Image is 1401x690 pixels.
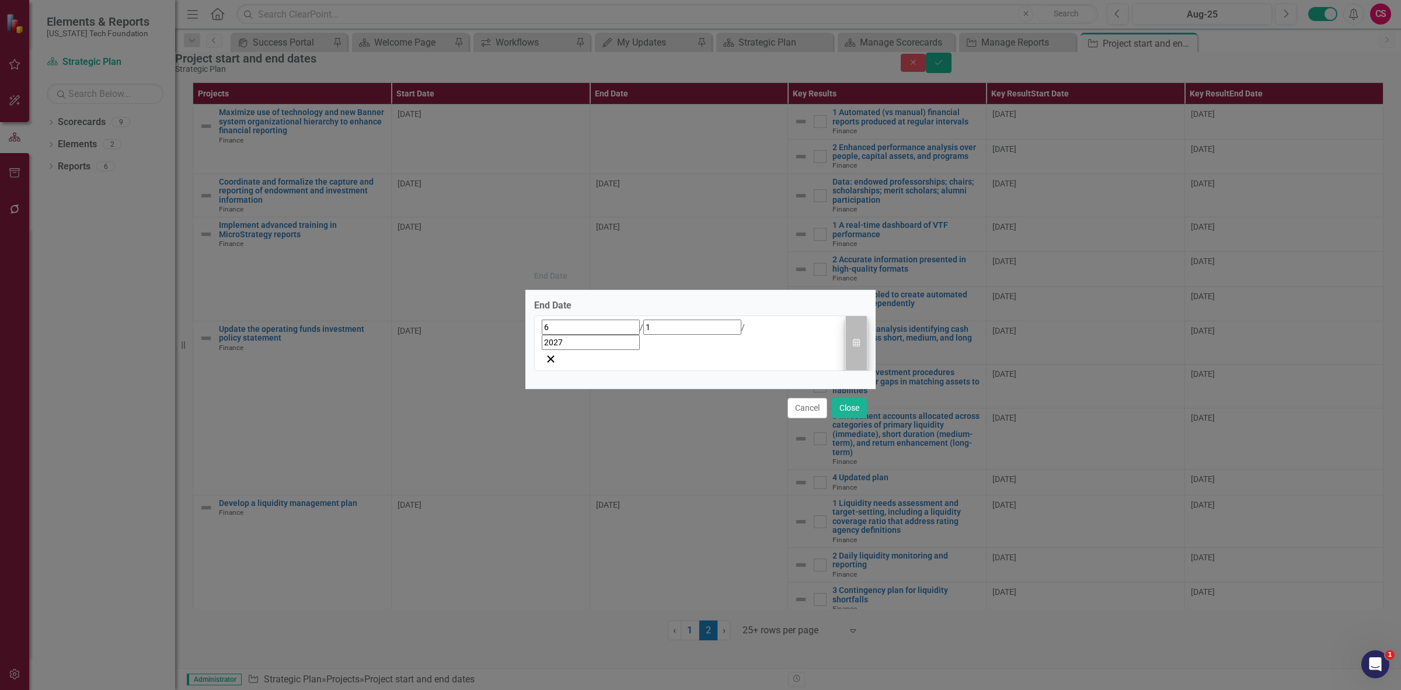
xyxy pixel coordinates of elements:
[832,398,867,418] button: Close
[534,272,567,280] div: End Date
[534,299,867,313] div: End Date
[787,398,827,418] button: Cancel
[640,323,643,332] span: /
[741,323,745,332] span: /
[1385,650,1395,660] span: 1
[1361,650,1389,678] iframe: Intercom live chat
